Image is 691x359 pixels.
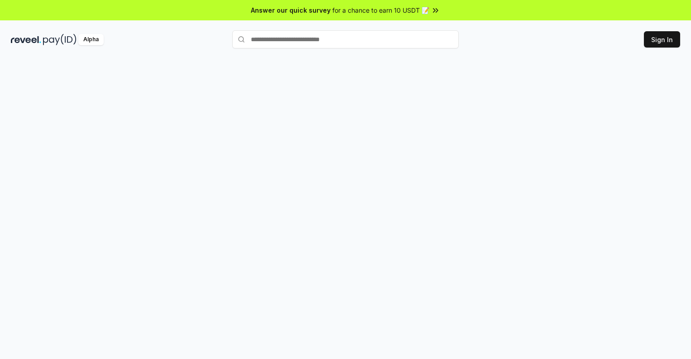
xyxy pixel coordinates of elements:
[78,34,104,45] div: Alpha
[644,31,680,48] button: Sign In
[332,5,429,15] span: for a chance to earn 10 USDT 📝
[251,5,331,15] span: Answer our quick survey
[11,34,41,45] img: reveel_dark
[43,34,77,45] img: pay_id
